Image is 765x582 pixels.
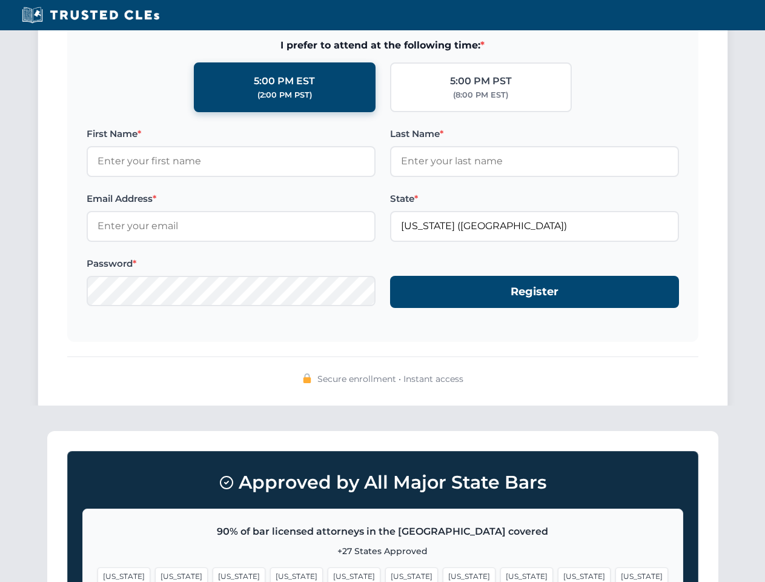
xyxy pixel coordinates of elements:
[390,127,679,141] label: Last Name
[87,127,376,141] label: First Name
[87,211,376,241] input: Enter your email
[390,146,679,176] input: Enter your last name
[87,192,376,206] label: Email Address
[98,544,668,558] p: +27 States Approved
[254,73,315,89] div: 5:00 PM EST
[82,466,683,499] h3: Approved by All Major State Bars
[87,256,376,271] label: Password
[450,73,512,89] div: 5:00 PM PST
[390,192,679,206] label: State
[302,373,312,383] img: 🔒
[87,38,679,53] span: I prefer to attend at the following time:
[98,524,668,540] p: 90% of bar licensed attorneys in the [GEOGRAPHIC_DATA] covered
[390,211,679,241] input: Florida (FL)
[453,89,508,101] div: (8:00 PM EST)
[257,89,312,101] div: (2:00 PM PST)
[317,372,463,386] span: Secure enrollment • Instant access
[390,276,679,308] button: Register
[87,146,376,176] input: Enter your first name
[18,6,163,24] img: Trusted CLEs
